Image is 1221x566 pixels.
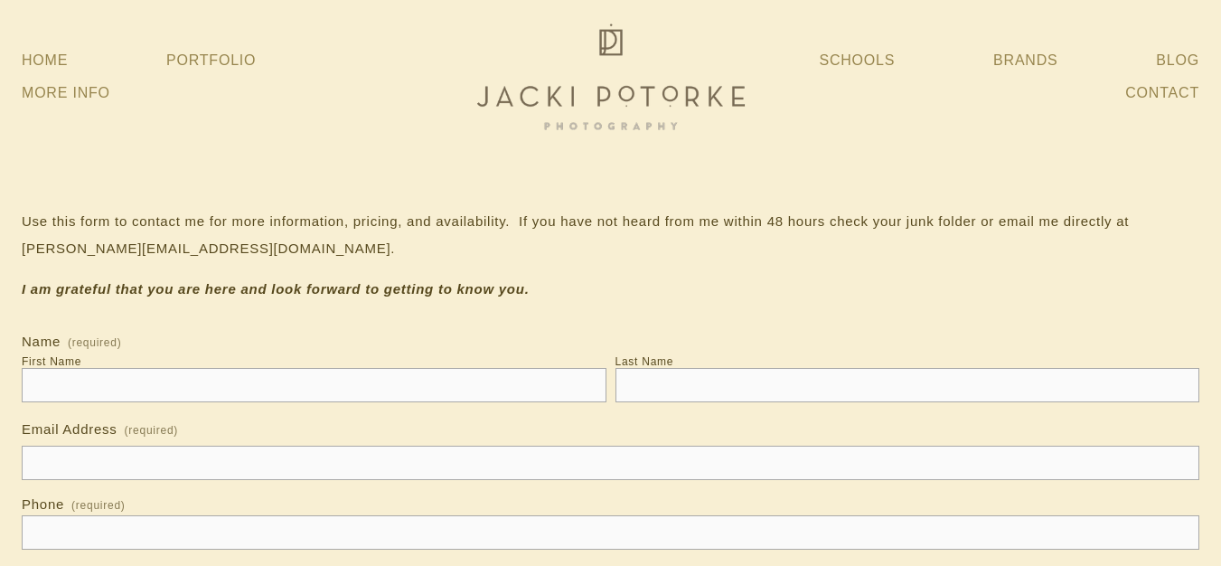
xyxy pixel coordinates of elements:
[166,52,256,68] a: Portfolio
[125,419,179,442] span: (required)
[819,44,895,77] a: Schools
[615,355,674,368] div: Last Name
[22,496,64,512] span: Phone
[466,19,756,135] img: Jacki Potorke Sacramento Family Photographer
[71,500,126,511] span: (required)
[1125,77,1199,109] a: Contact
[22,281,530,297] em: I am grateful that you are here and look forward to getting to know you.
[22,208,1199,262] p: Use this form to contact me for more information, pricing, and availability. If you have not hear...
[22,77,110,109] a: More Info
[68,337,122,348] span: (required)
[1156,44,1199,77] a: Blog
[22,421,117,437] span: Email Address
[22,334,61,349] span: Name
[22,355,81,368] div: First Name
[22,44,68,77] a: Home
[993,44,1057,77] a: Brands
